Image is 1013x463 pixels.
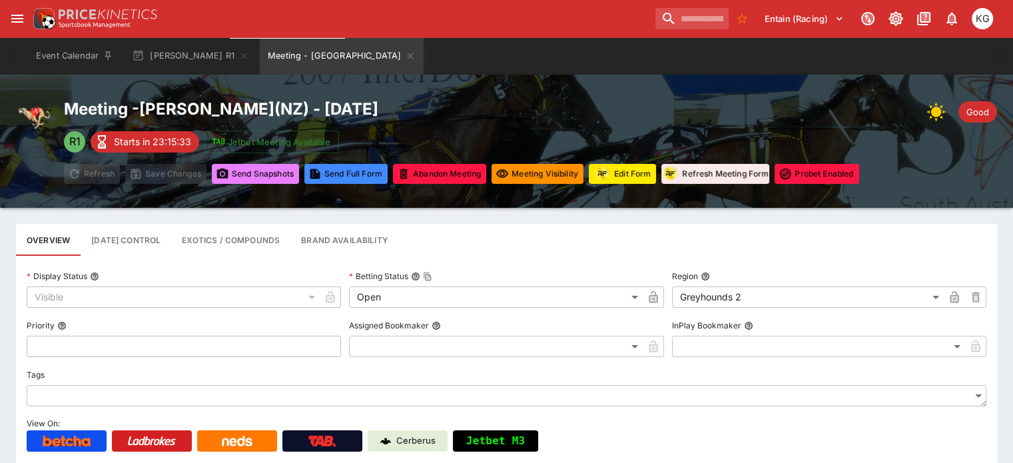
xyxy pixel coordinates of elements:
div: racingform [661,165,679,183]
button: Copy To Clipboard [423,272,432,281]
img: PriceKinetics [59,9,157,19]
input: search [655,8,729,29]
div: Greyhounds 2 [672,286,944,308]
a: Cerberus [368,430,448,452]
div: Weather: null [926,99,953,125]
img: Neds [222,436,252,446]
button: Update RacingForm for all races in this meeting [589,164,656,184]
button: Configure brand availability for the meeting [290,224,399,256]
div: Visible [27,286,320,308]
button: Display Status [90,272,99,281]
button: Configure each race specific details at once [81,224,171,256]
button: Documentation [912,7,936,31]
button: Jetbet M3 [453,430,538,452]
button: Region [701,272,710,281]
button: Mark all events in meeting as closed and abandoned. [393,164,486,184]
img: Cerberus [380,436,391,446]
button: Set all events in meeting to specified visibility [492,164,583,184]
img: jetbet-logo.svg [212,135,225,149]
img: Betcha [43,436,91,446]
div: Open [349,286,642,308]
button: Event Calendar [28,37,121,75]
button: Betting StatusCopy To Clipboard [411,272,420,281]
img: Sportsbook Management [59,22,131,28]
img: greyhound_racing.png [16,99,53,136]
button: Toggle light/dark mode [884,7,908,31]
p: Display Status [27,270,87,282]
div: Track Condition: Good [958,101,997,123]
span: Good [958,106,997,119]
h2: Meeting - [PERSON_NAME] ( NZ ) - [DATE] [64,99,859,119]
button: Select Tenant [757,8,852,29]
img: sun.png [926,99,953,125]
img: racingform.png [661,165,679,182]
button: [PERSON_NAME] R1 [124,37,257,75]
p: Tags [27,369,45,380]
button: Jetbet Meeting Available [204,131,339,153]
button: Meeting - Addington [260,37,424,75]
button: No Bookmarks [731,8,753,29]
button: Kevin Gutschlag [968,4,997,33]
button: Notifications [940,7,964,31]
div: racingform [593,165,611,183]
div: Kevin Gutschlag [972,8,993,29]
button: Base meeting details [16,224,81,256]
img: racingform.png [593,165,611,182]
p: Assigned Bookmaker [349,320,429,331]
p: InPlay Bookmaker [672,320,741,331]
p: Priority [27,320,55,331]
button: open drawer [5,7,29,31]
img: PriceKinetics Logo [29,5,56,32]
button: View and edit meeting dividends and compounds. [171,224,290,256]
img: Ladbrokes [127,436,176,446]
button: Toggle ProBet for every event in this meeting [775,164,858,184]
p: Cerberus [396,434,436,448]
button: Refresh Meeting Form [661,164,769,184]
button: Connected to PK [856,7,880,31]
img: TabNZ [308,436,336,446]
button: Assigned Bookmaker [432,321,441,330]
button: InPlay Bookmaker [744,321,753,330]
span: View On: [27,418,60,428]
p: Betting Status [349,270,408,282]
p: Region [672,270,698,282]
button: Priority [57,321,67,330]
p: Starts in 23:15:33 [114,135,191,149]
button: Send Full Form [304,164,388,184]
button: Send Snapshots [212,164,299,184]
